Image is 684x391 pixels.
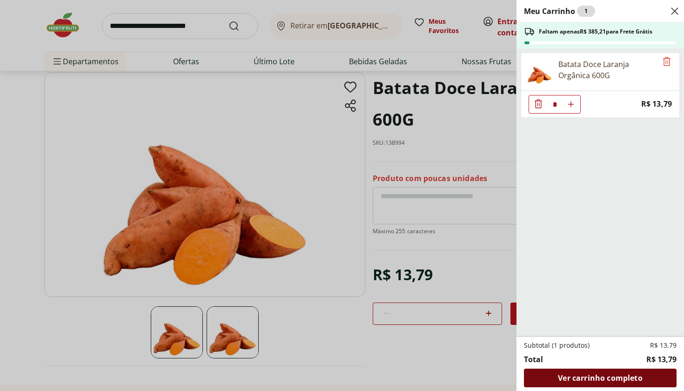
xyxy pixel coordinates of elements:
[562,95,580,114] button: Aumentar Quantidade
[577,6,595,17] div: 1
[558,59,657,81] div: Batata Doce Laranja Orgânica 600G
[524,354,543,365] span: Total
[558,374,642,382] span: Ver carrinho completo
[524,6,595,17] h2: Meu Carrinho
[661,56,672,67] button: Remove
[646,354,677,365] span: R$ 13,79
[529,95,548,114] button: Diminuir Quantidade
[641,98,672,110] span: R$ 13,79
[524,341,590,350] span: Subtotal (1 produtos)
[650,341,677,350] span: R$ 13,79
[524,369,677,387] a: Ver carrinho completo
[548,95,562,113] input: Quantidade Atual
[539,28,652,35] span: Faltam apenas R$ 385,21 para Frete Grátis
[527,59,553,85] img: Principal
